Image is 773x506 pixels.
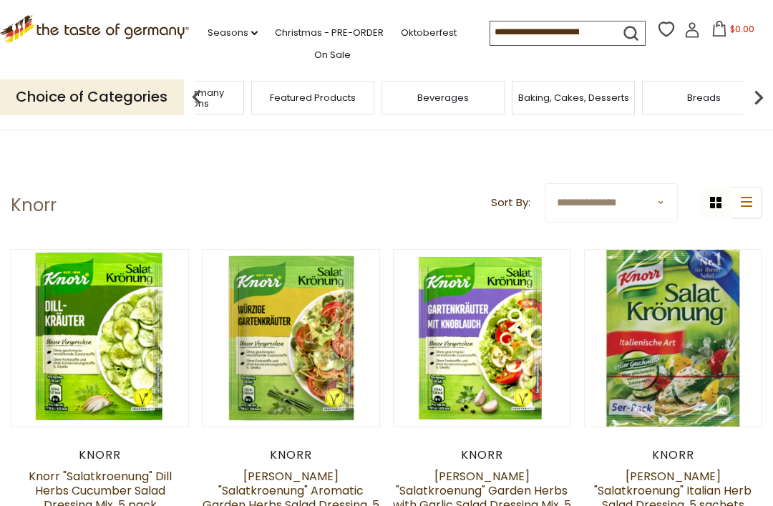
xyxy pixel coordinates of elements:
[314,47,351,63] a: On Sale
[393,448,571,462] div: Knorr
[584,448,762,462] div: Knorr
[11,195,57,216] h1: Knorr
[744,83,773,112] img: next arrow
[730,23,754,35] span: $0.00
[585,250,762,427] img: Knorr
[703,21,764,42] button: $0.00
[687,92,721,103] a: Breads
[394,250,570,427] img: Knorr
[518,92,629,103] a: Baking, Cakes, Desserts
[11,250,188,427] img: Knorr
[491,194,530,212] label: Sort By:
[208,25,258,41] a: Seasons
[275,25,384,41] a: Christmas - PRE-ORDER
[401,25,457,41] a: Oktoberfest
[11,448,189,462] div: Knorr
[202,448,380,462] div: Knorr
[417,92,469,103] a: Beverages
[183,83,211,112] img: previous arrow
[203,250,379,427] img: Knorr
[270,92,356,103] a: Featured Products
